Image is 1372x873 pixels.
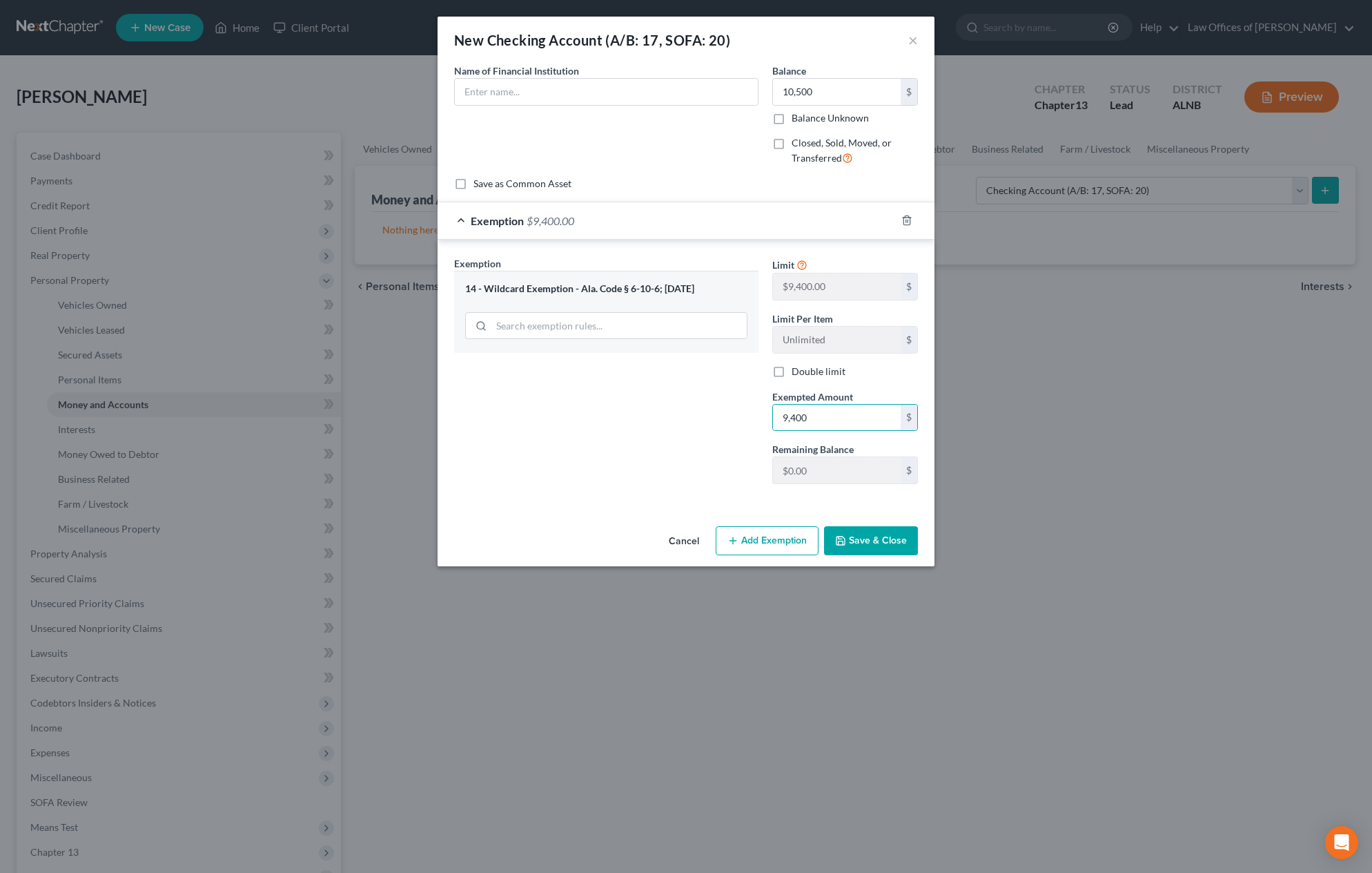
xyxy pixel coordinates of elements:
[454,30,730,50] div: New Checking Account (A/B: 17, SOFA: 20)
[772,442,854,457] label: Remaining Balance
[908,32,918,48] button: ×
[772,64,806,78] label: Balance
[491,313,747,339] input: Search exemption rules...
[824,526,918,555] button: Save & Close
[465,282,747,296] div: 14 - Wildcard Exemption - Ala. Code § 6-10-6; [DATE]
[527,214,574,227] span: $9,400.00
[454,258,501,269] span: Exemption
[1325,826,1358,859] div: Open Intercom Messenger
[901,457,917,483] div: $
[772,259,794,271] span: Limit
[772,391,853,403] span: Exempted Amount
[901,327,917,353] div: $
[773,457,901,483] input: --
[473,177,571,191] label: Save as Common Asset
[773,79,901,105] input: 0.00
[901,405,917,431] div: $
[658,528,710,555] button: Cancel
[773,405,901,431] input: 0.00
[716,526,819,555] button: Add Exemption
[454,65,579,77] span: Name of Financial Institution
[792,365,845,378] label: Double limit
[471,214,524,227] span: Exemption
[773,327,901,353] input: --
[901,79,917,105] div: $
[792,137,892,164] span: Closed, Sold, Moved, or Transferred
[901,274,917,300] div: $
[455,79,758,105] input: Enter name...
[792,111,869,125] label: Balance Unknown
[773,274,901,300] input: --
[772,311,833,326] label: Limit Per Item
